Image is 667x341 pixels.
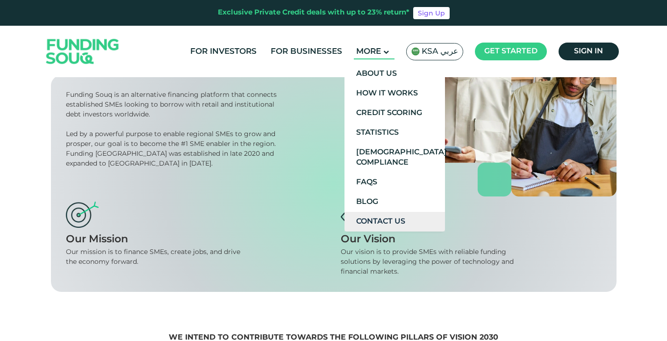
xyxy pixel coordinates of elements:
a: Contact Us [344,212,445,232]
span: We intend to contribute towards the following pillars of Vision 2030 [169,334,498,341]
span: Sign in [574,48,603,55]
img: SA Flag [411,47,420,56]
a: Statistics [344,123,445,143]
a: Credit Scoring [344,103,445,123]
div: Our vision is to provide SMEs with reliable funding solutions by leveraging the power of technolo... [341,247,524,277]
img: Logo [37,28,129,75]
a: Sign Up [413,7,450,19]
img: mission [66,202,99,228]
div: Exclusive Private Credit deals with up to 23% return* [218,7,409,18]
div: Led by a powerful purpose to enable regional SMEs to grow and prosper, our goal is to become the ... [66,130,280,169]
div: Our mission is to finance SMEs, create jobs, and drive the economy forward. [66,247,249,267]
a: For Investors [188,44,259,59]
a: Blog [344,192,445,212]
a: For Businesses [268,44,344,59]
a: About Us [344,64,445,84]
a: FAQs [344,173,445,192]
span: Get started [484,48,538,55]
img: vision [341,207,373,226]
div: Our Vision [341,232,602,247]
a: Sign in [559,43,619,60]
span: More [356,48,381,56]
a: [DEMOGRAPHIC_DATA] Compliance [344,143,445,173]
div: Funding Souq is an alternative financing platform that connects established SMEs looking to borro... [66,90,280,120]
div: Our Mission [66,232,327,247]
a: How It Works [344,84,445,103]
span: KSA عربي [422,46,458,57]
